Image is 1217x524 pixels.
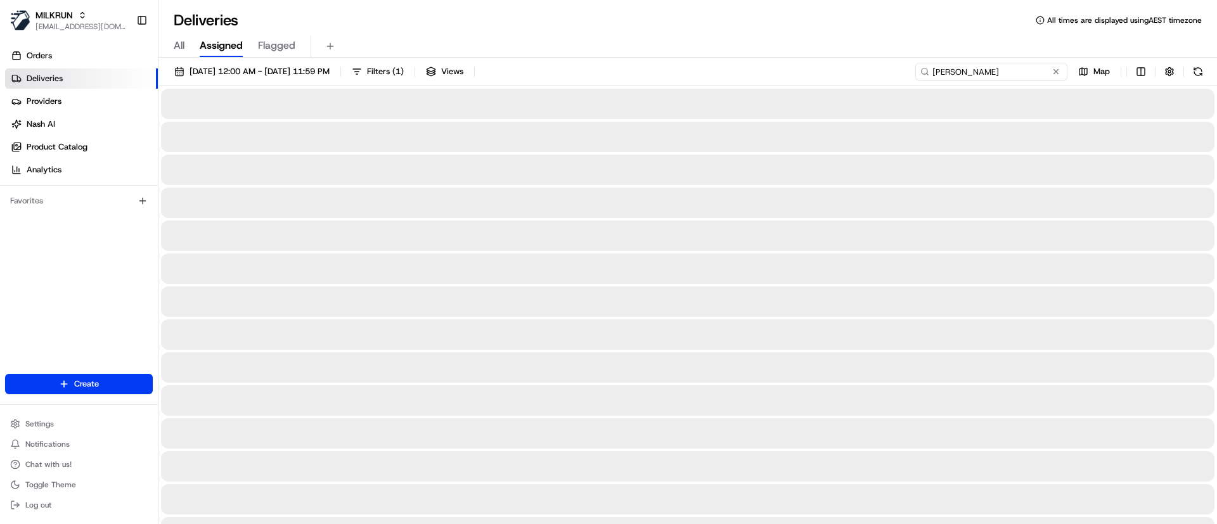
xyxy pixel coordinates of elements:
button: [DATE] 12:00 AM - [DATE] 11:59 PM [169,63,335,80]
span: Log out [25,500,51,510]
span: All times are displayed using AEST timezone [1047,15,1202,25]
span: Deliveries [27,73,63,84]
button: Notifications [5,435,153,453]
button: [EMAIL_ADDRESS][DOMAIN_NAME] [35,22,126,32]
span: Nash AI [27,118,55,130]
span: Chat with us! [25,459,72,470]
button: Settings [5,415,153,433]
div: Favorites [5,191,153,211]
span: Providers [27,96,61,107]
button: Create [5,374,153,394]
span: Create [74,378,99,390]
button: Views [420,63,469,80]
span: Toggle Theme [25,480,76,490]
button: Filters(1) [346,63,409,80]
span: Orders [27,50,52,61]
span: All [174,38,184,53]
span: Views [441,66,463,77]
a: Nash AI [5,114,158,134]
span: Flagged [258,38,295,53]
input: Type to search [915,63,1067,80]
h1: Deliveries [174,10,238,30]
button: Map [1072,63,1116,80]
span: Notifications [25,439,70,449]
img: MILKRUN [10,10,30,30]
button: Toggle Theme [5,476,153,494]
a: Product Catalog [5,137,158,157]
span: Product Catalog [27,141,87,153]
a: Orders [5,46,158,66]
a: Providers [5,91,158,112]
span: Map [1093,66,1110,77]
span: Analytics [27,164,61,176]
a: Deliveries [5,68,158,89]
span: [DATE] 12:00 AM - [DATE] 11:59 PM [190,66,330,77]
button: Log out [5,496,153,514]
a: Analytics [5,160,158,180]
button: MILKRUNMILKRUN[EMAIL_ADDRESS][DOMAIN_NAME] [5,5,131,35]
span: Filters [367,66,404,77]
button: Chat with us! [5,456,153,473]
button: Refresh [1189,63,1207,80]
span: ( 1 ) [392,66,404,77]
span: Assigned [200,38,243,53]
span: Settings [25,419,54,429]
button: MILKRUN [35,9,73,22]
